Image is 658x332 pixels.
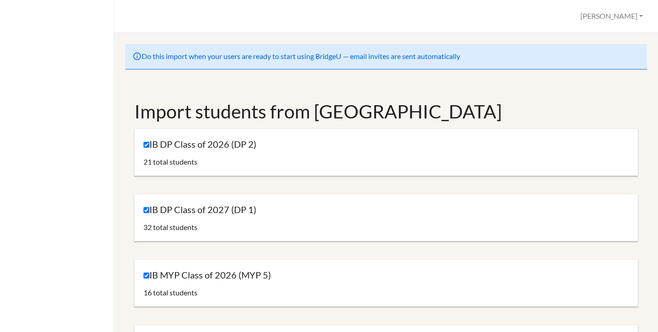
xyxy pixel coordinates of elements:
button: [PERSON_NAME] [576,8,647,25]
label: IB MYP Class of 2026 (MYP 5) [143,269,271,281]
label: IB DP Class of 2027 (DP 1) [143,203,256,216]
div: Do this import when your users are ready to start using BridgeU — email invites are sent automati... [125,44,647,70]
input: IB DP Class of 2026 (DP 2) [143,142,149,148]
input: IB MYP Class of 2026 (MYP 5) [143,273,149,278]
span: 16 total students [143,288,197,297]
span: 21 total students [143,157,197,166]
h1: Import students from [GEOGRAPHIC_DATA] [134,99,638,124]
span: 32 total students [143,223,197,231]
input: IB DP Class of 2027 (DP 1) [143,207,149,213]
label: IB DP Class of 2026 (DP 2) [143,138,256,150]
